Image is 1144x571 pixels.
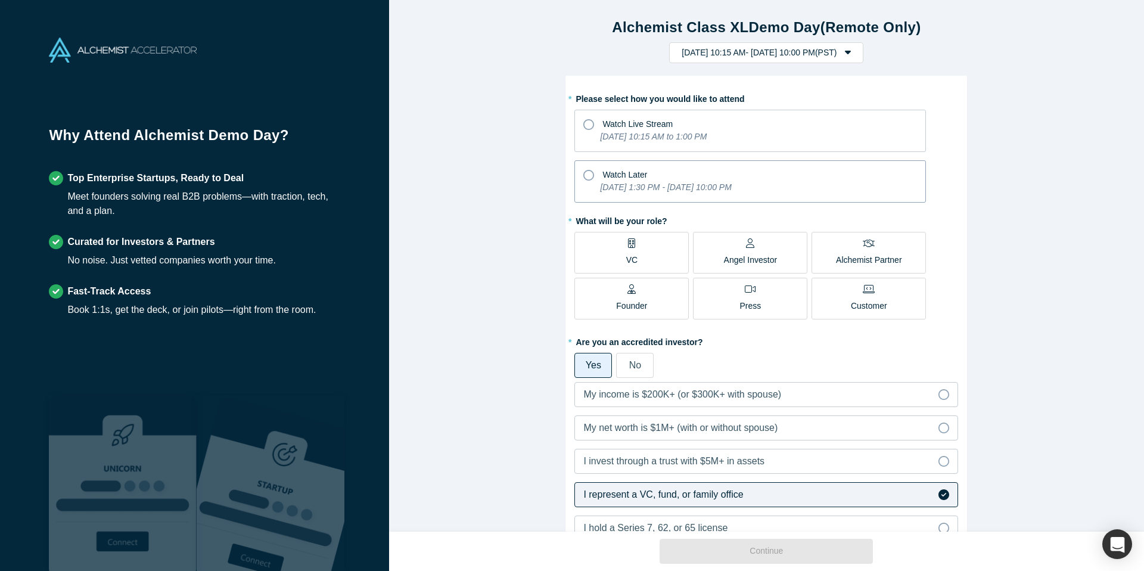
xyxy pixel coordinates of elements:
[583,423,778,433] span: My net worth is $1M+ (with or without spouse)
[626,254,638,266] p: VC
[574,332,958,349] label: Are you an accredited investor?
[586,360,601,370] span: Yes
[583,456,764,466] span: I invest through a trust with $5M+ in assets
[49,38,197,63] img: Alchemist Accelerator Logo
[67,173,244,183] strong: Top Enterprise Startups, Ready to Deal
[583,489,743,499] span: I represent a VC, fund, or family office
[724,254,778,266] p: Angel Investor
[836,254,901,266] p: Alchemist Partner
[660,539,873,564] button: Continue
[602,170,647,179] span: Watch Later
[67,253,276,268] div: No noise. Just vetted companies worth your time.
[67,190,340,218] div: Meet founders solving real B2B problems—with traction, tech, and a plan.
[49,125,340,154] h1: Why Attend Alchemist Demo Day?
[574,211,958,228] label: What will be your role?
[67,237,214,247] strong: Curated for Investors & Partners
[67,286,151,296] strong: Fast-Track Access
[669,42,863,63] button: [DATE] 10:15 AM- [DATE] 10:00 PM(PST)
[739,300,761,312] p: Press
[67,303,316,317] div: Book 1:1s, get the deck, or join pilots—right from the room.
[629,360,641,370] span: No
[600,132,707,141] i: [DATE] 10:15 AM to 1:00 PM
[574,89,958,105] label: Please select how you would like to attend
[602,119,673,129] span: Watch Live Stream
[851,300,887,312] p: Customer
[49,395,197,571] img: Robust Technologies
[197,395,344,571] img: Prism AI
[612,19,921,35] strong: Alchemist Class XL Demo Day (Remote Only)
[583,523,728,533] span: I hold a Series 7, 62, or 65 license
[600,182,731,192] i: [DATE] 1:30 PM - [DATE] 10:00 PM
[616,300,647,312] p: Founder
[583,389,781,399] span: My income is $200K+ (or $300K+ with spouse)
